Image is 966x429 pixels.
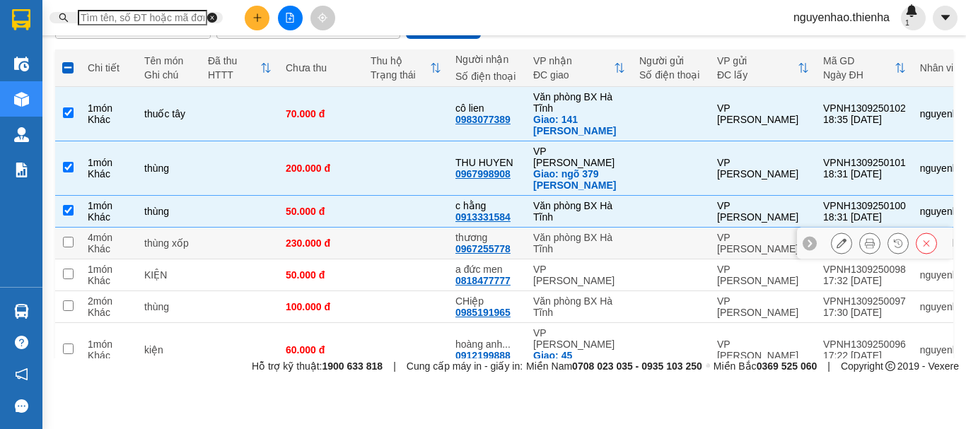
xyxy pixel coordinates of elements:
div: Khác [88,243,130,254]
div: VP nhận [533,55,614,66]
div: Khác [88,211,130,223]
div: VP [PERSON_NAME] [533,146,625,168]
div: Chưa thu [286,62,356,74]
div: Số điện thoại [639,69,703,81]
div: VP [PERSON_NAME] [533,264,625,286]
span: search [59,13,69,23]
div: 1 món [88,102,130,114]
div: a đức men [455,264,519,275]
div: VPNH1309250096 [823,339,906,350]
span: ... [502,339,511,350]
div: 0913331584 [455,211,511,223]
div: Giao: 45 ng chi thanh [533,350,625,372]
div: VP [PERSON_NAME] [717,157,809,180]
div: Mã GD [823,55,895,66]
div: Ghi chú [144,69,194,81]
span: notification [15,368,28,381]
div: 230.000 đ [286,237,356,249]
div: Người gửi [639,55,703,66]
div: 50.000 đ [286,269,356,281]
div: thùng [144,206,194,217]
div: 0818477777 [455,275,511,286]
th: Toggle SortBy [201,49,279,87]
span: ⚪️ [706,363,710,369]
span: | [393,358,396,374]
div: KIỆN [144,269,194,281]
div: 4 món [88,232,130,243]
div: Số điện thoại [455,71,519,82]
div: VP [PERSON_NAME] [533,327,625,350]
strong: 0369 525 060 [757,360,817,372]
div: 17:22 [DATE] [823,350,906,361]
div: Sửa đơn hàng [831,233,852,254]
sup: 1 [905,18,909,27]
div: 18:35 [DATE] [823,114,906,125]
div: cô lien [455,102,519,114]
input: Tìm tên, số ĐT hoặc mã đơn [78,10,207,25]
div: THU HUYEN [455,157,519,168]
div: VP [PERSON_NAME] [717,200,809,223]
div: Khác [88,307,130,318]
div: Khác [88,168,130,180]
div: Khác [88,350,130,361]
div: kiện [144,344,194,355]
span: close-circle [207,13,217,23]
div: Giao: ngõ 379 trần phú [533,168,625,191]
div: Tên món [144,55,194,66]
div: VP [PERSON_NAME] [717,232,809,254]
div: ĐC giao [533,69,614,81]
div: 70.000 đ [286,108,356,119]
span: Hỗ trợ kỹ thuật: [252,358,383,374]
div: VP [PERSON_NAME] [717,102,809,125]
span: nguyenhao.thienha [782,8,901,26]
div: 18:31 [DATE] [823,168,906,180]
div: thùng [144,163,194,174]
th: Toggle SortBy [526,49,632,87]
img: solution-icon [14,163,29,177]
div: VP [PERSON_NAME] [717,339,809,361]
span: | [827,358,830,374]
span: question-circle [15,336,28,349]
button: caret-down [933,6,958,30]
div: VP [PERSON_NAME] [717,264,809,286]
div: 17:32 [DATE] [823,275,906,286]
div: 0967998908 [455,168,511,180]
div: 0983077389 [455,114,511,125]
div: VPNH1309250100 [823,200,906,211]
div: 17:30 [DATE] [823,307,906,318]
th: Toggle SortBy [710,49,816,87]
img: icon-new-feature [905,4,918,17]
span: close-circle [207,12,217,23]
th: Toggle SortBy [363,49,448,87]
button: file-add [278,6,303,30]
div: 200.000 đ [286,163,356,174]
div: thuốc tây [144,108,194,119]
img: warehouse-icon [14,304,29,319]
div: 0985191965 [455,307,511,318]
strong: 0708 023 035 - 0935 103 250 [572,360,702,372]
span: caret-down [939,11,952,24]
span: copyright [885,361,895,371]
span: Miền Bắc [714,358,817,374]
div: Thu hộ [371,55,430,66]
div: CHiệp [455,295,519,307]
button: aim [310,6,335,30]
div: ĐC lấy [717,69,798,81]
button: plus [245,6,269,30]
strong: 1900 633 818 [322,360,383,372]
div: thùng xốp [144,237,194,249]
div: Ngày ĐH [823,69,895,81]
div: 50.000 đ [286,206,356,217]
img: warehouse-icon [14,92,29,107]
div: 100.000 đ [286,301,356,312]
div: Đã thu [208,55,260,66]
div: Khác [88,114,130,125]
div: Chi tiết [88,62,130,74]
span: Miền Nam [526,358,702,374]
div: 1 món [88,157,130,168]
span: Cung cấp máy in - giấy in: [407,358,523,374]
div: 60.000 đ [286,344,356,355]
img: logo-vxr [12,9,30,30]
div: Văn phòng BX Hà Tĩnh [533,232,625,254]
div: c hằng [455,200,519,211]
